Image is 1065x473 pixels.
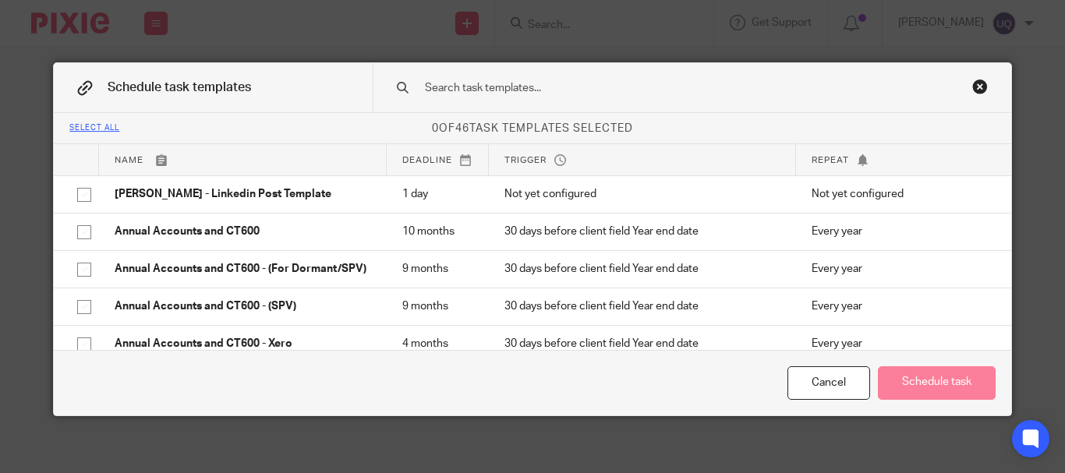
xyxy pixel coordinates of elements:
[812,154,987,167] p: Repeat
[504,298,780,314] p: 30 days before client field Year end date
[69,124,119,133] div: Select all
[115,298,370,314] p: Annual Accounts and CT600 - (SPV)
[812,261,987,277] p: Every year
[787,366,870,400] div: Cancel
[402,261,474,277] p: 9 months
[504,154,780,167] p: Trigger
[812,298,987,314] p: Every year
[108,81,251,94] span: Schedule task templates
[504,186,780,202] p: Not yet configured
[402,298,474,314] p: 9 months
[115,224,370,239] p: Annual Accounts and CT600
[115,156,143,164] span: Name
[455,123,469,134] span: 46
[54,121,1010,136] p: of task templates selected
[402,154,474,167] p: Deadline
[423,79,915,97] input: Search task templates...
[504,224,780,239] p: 30 days before client field Year end date
[115,261,370,277] p: Annual Accounts and CT600 - (For Dormant/SPV)
[812,336,987,351] p: Every year
[504,336,780,351] p: 30 days before client field Year end date
[402,336,474,351] p: 4 months
[812,186,987,202] p: Not yet configured
[878,366,996,400] button: Schedule task
[115,186,370,202] p: [PERSON_NAME] - Linkedin Post Template
[432,123,439,134] span: 0
[402,224,474,239] p: 10 months
[504,261,780,277] p: 30 days before client field Year end date
[115,336,370,351] p: Annual Accounts and CT600 - Xero
[812,224,987,239] p: Every year
[972,79,988,94] div: Close this dialog window
[402,186,474,202] p: 1 day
